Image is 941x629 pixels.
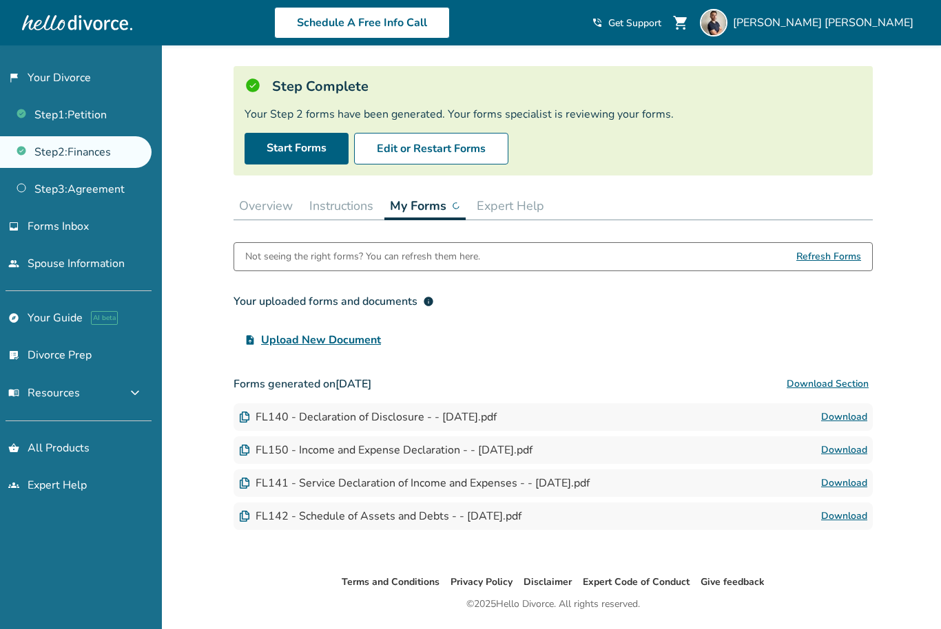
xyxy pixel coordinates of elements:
span: flag_2 [8,72,19,83]
li: Disclaimer [524,574,572,590]
img: Document [239,412,250,423]
img: ... [452,202,460,210]
span: Get Support [608,17,661,30]
span: upload_file [245,334,256,345]
img: Ian Ilker Karakasoglu [700,9,727,36]
button: Edit or Restart Forms [354,133,508,164]
div: © 2025 Hello Divorce. All rights reserved. [466,596,640,612]
a: phone_in_talkGet Support [592,17,661,30]
img: Document [239,445,250,456]
a: Expert Code of Conduct [583,575,690,588]
div: FL142 - Schedule of Assets and Debts - - [DATE].pdf [239,509,521,524]
a: Privacy Policy [451,575,513,588]
div: Your uploaded forms and documents [234,293,434,310]
a: Schedule A Free Info Call [274,7,450,39]
span: [PERSON_NAME] [PERSON_NAME] [733,15,919,30]
div: Your Step 2 forms have been generated. Your forms specialist is reviewing your forms. [245,107,862,122]
div: Not seeing the right forms? You can refresh them here. [245,243,480,270]
div: FL141 - Service Declaration of Income and Expenses - - [DATE].pdf [239,476,590,491]
h5: Step Complete [272,77,369,96]
a: Download [821,508,867,524]
span: menu_book [8,387,19,398]
span: people [8,258,19,269]
span: explore [8,312,19,323]
span: phone_in_talk [592,17,603,28]
a: Terms and Conditions [342,575,440,588]
span: expand_more [127,385,143,401]
button: My Forms [384,192,466,220]
button: Expert Help [471,192,550,220]
a: Download [821,409,867,425]
img: Document [239,511,250,522]
span: inbox [8,221,19,232]
button: Download Section [783,370,873,398]
img: Document [239,478,250,489]
a: Start Forms [245,133,349,164]
div: FL150 - Income and Expense Declaration - - [DATE].pdf [239,443,532,458]
span: groups [8,480,19,491]
li: Give feedback [701,574,765,590]
span: shopping_cart [672,14,689,31]
div: FL140 - Declaration of Disclosure - - [DATE].pdf [239,409,497,425]
span: shopping_basket [8,443,19,454]
a: Download [821,475,867,491]
span: AI beta [91,311,118,325]
span: info [423,296,434,307]
h3: Forms generated on [DATE] [234,370,873,398]
button: Instructions [304,192,379,220]
span: Forms Inbox [28,219,89,234]
iframe: Chat Widget [872,563,941,629]
span: list_alt_check [8,350,19,361]
span: Upload New Document [261,332,381,348]
a: Download [821,442,867,458]
span: Resources [8,385,80,401]
span: Refresh Forms [796,243,861,270]
button: Overview [234,192,298,220]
